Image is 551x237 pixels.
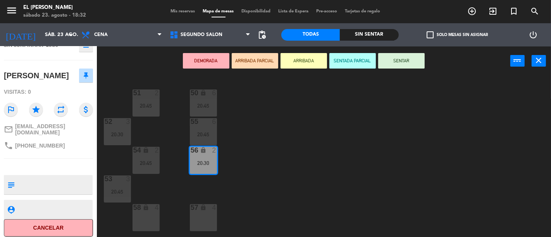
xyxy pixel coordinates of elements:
i: arrow_drop_down [66,30,76,39]
div: 3 [126,175,131,182]
i: add_circle_outline [467,7,477,16]
button: close [532,55,546,67]
div: 20:30 [190,160,217,166]
i: close [534,56,544,65]
i: lock [143,147,149,153]
span: Tarjetas de regalo [341,9,384,14]
i: star [29,103,43,117]
div: 4 [155,204,159,211]
div: 2 [212,147,217,154]
span: 20:30 [46,42,58,48]
i: phone [4,141,13,150]
a: mail_outline[EMAIL_ADDRESS][DOMAIN_NAME] [4,123,93,136]
i: turned_in_not [509,7,518,16]
span: [EMAIL_ADDRESS][DOMAIN_NAME] [15,123,93,136]
i: attach_money [79,103,93,117]
div: Sin sentar [340,29,398,41]
button: menu [6,5,17,19]
i: outlined_flag [4,103,18,117]
div: 6 [212,118,217,125]
div: 3 [126,118,131,125]
i: lock [143,204,149,211]
div: 20:45 [190,103,217,108]
button: DEMORADA [183,53,229,69]
div: El [PERSON_NAME] [23,4,86,12]
label: Solo mesas sin asignar [427,31,488,38]
span: Mapa de mesas [199,9,238,14]
div: Visitas: 0 [4,85,93,99]
i: subject [7,180,15,189]
span: Pre-acceso [313,9,341,14]
div: 20:45 [133,103,160,108]
i: repeat [54,103,68,117]
button: ARRIBADA [281,53,327,69]
i: lock [200,147,207,153]
i: power_input [513,56,522,65]
i: lock [200,204,207,211]
i: lock [200,89,207,96]
span: SIN CONFIRMAR [4,42,43,48]
div: 20:45 [133,160,160,166]
button: power_input [510,55,525,67]
div: [PERSON_NAME] [4,69,69,82]
div: 2 [155,147,159,154]
div: 51 [133,89,134,96]
div: 20:45 [190,132,217,137]
span: Cena [94,32,108,38]
i: search [530,7,539,16]
span: Mis reservas [167,9,199,14]
div: 54 [133,147,134,154]
button: SENTAR [378,53,425,69]
span: check_box_outline_blank [427,31,434,38]
div: 20:30 [104,132,131,137]
div: 4 [212,204,217,211]
div: 6 [212,89,217,96]
i: exit_to_app [488,7,498,16]
span: Lista de Espera [275,9,313,14]
i: menu [6,5,17,16]
i: power_settings_new [529,30,538,39]
div: 20:45 [104,189,131,194]
span: Disponibilidad [238,9,275,14]
span: [PHONE_NUMBER] [15,143,65,149]
button: SENTADA PARCIAL [329,53,376,69]
div: 58 [133,204,134,211]
span: Segundo Salón [181,32,222,38]
div: Todas [281,29,340,41]
div: 2 [155,89,159,96]
div: sábado 23. agosto - 18:32 [23,12,86,19]
span: pending_actions [257,30,267,39]
i: mail_outline [4,125,13,134]
i: person_pin [7,205,15,214]
button: ARRIBADA PARCIAL [232,53,278,69]
button: Cancelar [4,219,93,237]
